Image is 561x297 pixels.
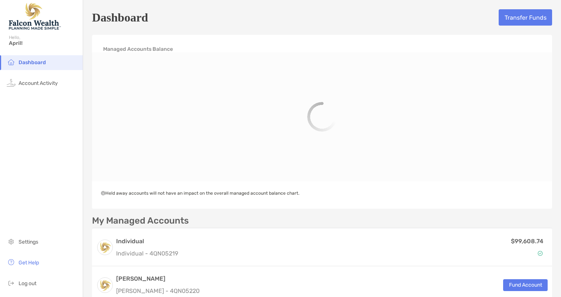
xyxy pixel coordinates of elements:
[92,216,189,225] p: My Managed Accounts
[116,286,200,296] p: [PERSON_NAME] - 4QN05220
[7,237,16,246] img: settings icon
[116,249,178,258] p: Individual - 4QN05219
[19,280,36,287] span: Log out
[9,40,78,46] span: April!
[538,251,543,256] img: Account Status icon
[7,78,16,87] img: activity icon
[499,9,552,26] button: Transfer Funds
[511,237,543,246] p: $99,608.74
[19,59,46,66] span: Dashboard
[503,279,548,291] button: Fund Account
[92,9,148,26] h5: Dashboard
[7,258,16,267] img: get-help icon
[19,80,58,86] span: Account Activity
[98,240,112,255] img: logo account
[19,260,39,266] span: Get Help
[19,239,38,245] span: Settings
[103,46,173,52] h4: Managed Accounts Balance
[7,57,16,66] img: household icon
[98,278,112,293] img: logo account
[116,274,200,283] h3: [PERSON_NAME]
[116,237,178,246] h3: Individual
[7,278,16,287] img: logout icon
[101,191,299,196] span: Held away accounts will not have an impact on the overall managed account balance chart.
[9,3,61,30] img: Falcon Wealth Planning Logo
